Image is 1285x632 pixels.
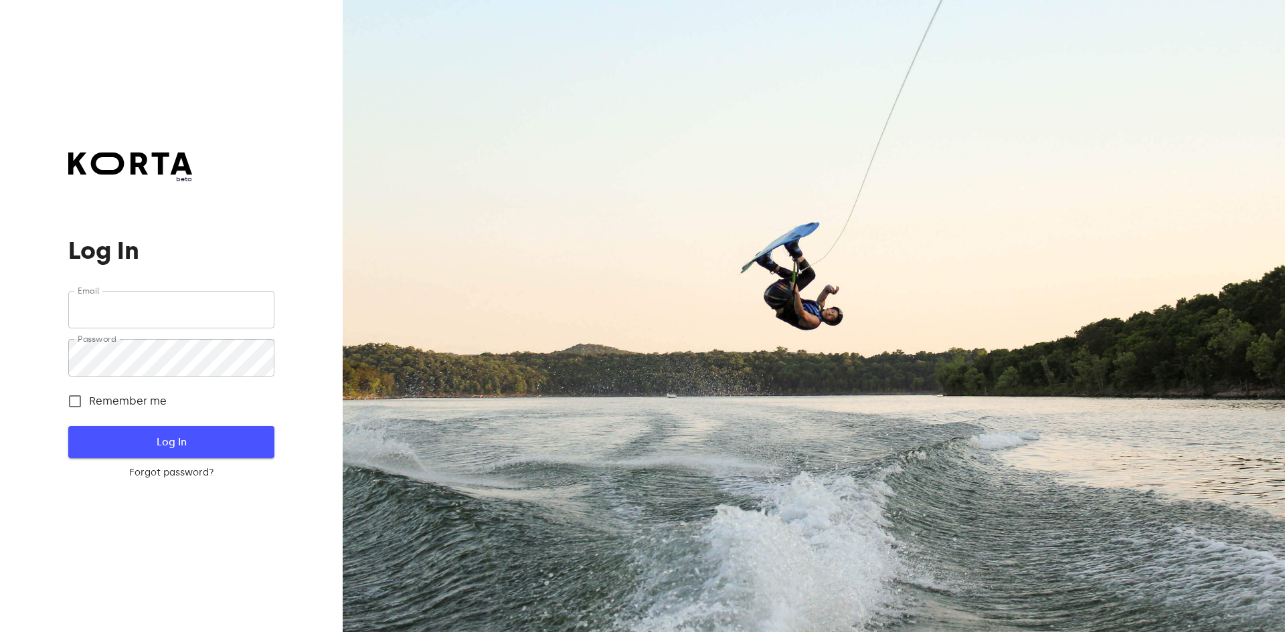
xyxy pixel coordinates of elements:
button: Log In [68,426,274,458]
span: Remember me [89,393,167,409]
img: Korta [68,152,192,175]
span: Log In [90,433,252,451]
span: beta [68,175,192,184]
a: beta [68,152,192,184]
a: Forgot password? [68,466,274,480]
h1: Log In [68,237,274,264]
